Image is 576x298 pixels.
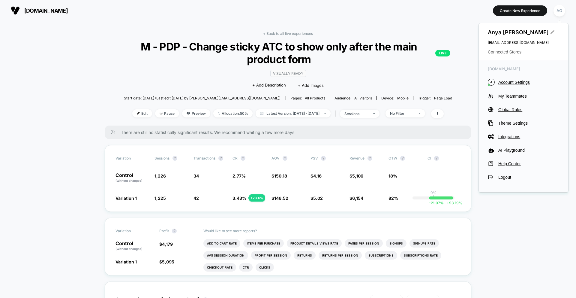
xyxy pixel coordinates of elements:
[24,8,68,14] span: [DOMAIN_NAME]
[263,31,313,36] a: < Back to all live experiences
[159,259,174,264] span: $
[162,242,173,247] span: 4,179
[232,196,246,201] span: 3.43 %
[349,156,364,160] span: Revenue
[427,156,460,161] span: CI
[488,79,495,86] i: A
[324,113,326,114] img: end
[418,96,452,100] div: Trigger:
[115,156,148,161] span: Variation
[388,196,398,201] span: 82%
[388,156,421,161] span: OTW
[498,134,559,139] span: Integrations
[271,173,287,178] span: $
[373,113,375,114] img: end
[232,173,246,178] span: 2.77 %
[313,196,323,201] span: 5.02
[287,239,342,248] li: Product Details Views Rate
[409,239,439,248] li: Signups Rate
[115,179,142,182] span: (without changes)
[498,94,559,99] span: My Teammates
[444,201,462,205] span: 93.19 %
[354,96,372,100] span: All Visitors
[488,79,559,86] button: AAccount Settings
[182,109,210,117] span: Preview
[124,96,280,100] span: Start date: [DATE] (Last edit [DATE] by [PERSON_NAME][EMAIL_ADDRESS][DOMAIN_NAME])
[552,5,567,17] button: AG
[256,109,331,117] span: Latest Version: [DATE] - [DATE]
[310,173,322,178] span: $
[488,40,559,45] span: [EMAIL_ADDRESS][DOMAIN_NAME]
[283,156,287,161] button: ?
[488,29,559,35] span: Anya [PERSON_NAME]
[160,112,163,115] img: end
[498,148,559,153] span: AI Playground
[162,259,174,264] span: 5,095
[430,190,436,195] p: 0%
[435,50,450,56] p: LIVE
[376,96,413,100] span: Device:
[345,239,383,248] li: Pages Per Session
[310,196,323,201] span: $
[193,156,215,160] span: Transactions
[352,173,363,178] span: 5,106
[294,251,316,260] li: Returns
[239,263,253,272] li: Ctr
[251,251,291,260] li: Profit Per Session
[232,156,238,160] span: CR
[427,174,460,183] span: ---
[349,196,363,201] span: $
[434,96,452,100] span: Page Load
[488,107,559,113] button: Global Rules
[488,93,559,99] button: My Teammates
[488,174,559,180] button: Logout
[271,156,280,160] span: AOV
[305,96,325,100] span: all products
[321,156,326,161] button: ?
[400,156,405,161] button: ?
[298,83,324,88] span: + Add Images
[203,229,461,233] p: Would like to see more reports?
[498,107,559,112] span: Global Rules
[352,196,363,201] span: 6,154
[203,239,240,248] li: Add To Cart Rate
[241,156,245,161] button: ?
[334,96,372,100] div: Audience:
[434,156,439,161] button: ?
[115,173,148,183] p: Control
[115,259,137,264] span: Variation 1
[11,6,20,15] img: Visually logo
[488,50,559,54] button: Connected Stores
[172,229,177,233] button: ?
[172,156,177,161] button: ?
[274,196,288,201] span: 146.52
[498,121,559,126] span: Theme Settings
[498,80,559,85] span: Account Settings
[498,161,559,166] span: Help Center
[429,201,444,205] span: -21.07 %
[349,173,363,178] span: $
[270,70,306,77] span: Visually ready
[397,96,409,100] span: mobile
[488,161,559,167] button: Help Center
[159,229,169,233] span: Profit
[137,112,140,115] img: edit
[418,113,421,114] img: end
[154,156,169,160] span: Sessions
[193,196,199,201] span: 42
[271,196,288,201] span: $
[121,130,459,135] span: There are still no statistically significant results. We recommend waiting a few more days
[260,112,263,115] img: calendar
[488,120,559,126] button: Theme Settings
[493,5,547,16] button: Create New Experience
[203,251,248,260] li: Avg Session Duration
[433,195,434,199] p: |
[155,109,179,117] span: Pause
[115,229,148,233] span: Variation
[313,173,322,178] span: 4.16
[488,66,559,71] span: [DOMAIN_NAME]
[154,196,166,201] span: 1,225
[498,175,559,180] span: Logout
[310,156,318,160] span: PSV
